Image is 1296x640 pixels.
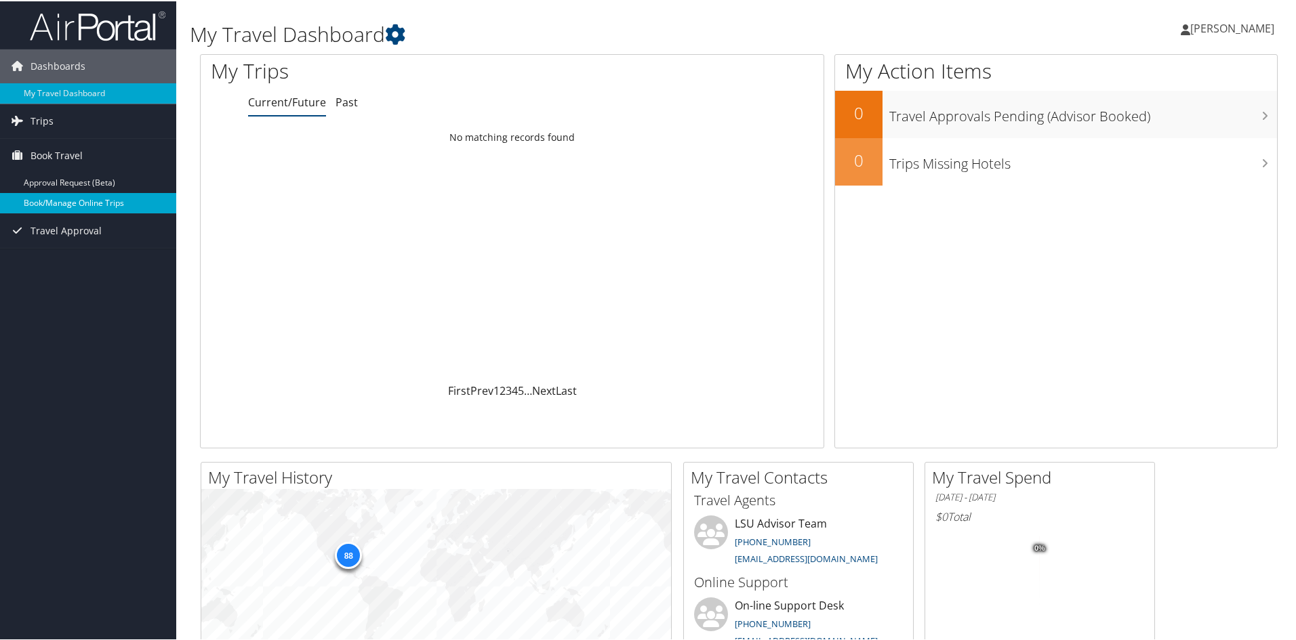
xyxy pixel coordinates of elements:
a: 5 [518,382,524,397]
span: Dashboards [31,48,85,82]
div: 88 [335,540,362,568]
h2: My Travel Spend [932,465,1154,488]
span: Book Travel [31,137,83,171]
a: [EMAIL_ADDRESS][DOMAIN_NAME] [735,551,878,563]
h6: [DATE] - [DATE] [935,490,1144,503]
h3: Online Support [694,572,903,591]
span: [PERSON_NAME] [1190,20,1274,35]
h3: Trips Missing Hotels [889,146,1277,172]
a: Last [556,382,577,397]
h6: Total [935,508,1144,523]
h1: My Trips [211,56,554,84]
a: 4 [512,382,518,397]
td: No matching records found [201,124,824,148]
a: 3 [506,382,512,397]
a: Past [336,93,358,108]
span: Travel Approval [31,213,102,247]
a: Current/Future [248,93,326,108]
a: Next [532,382,556,397]
h3: Travel Agents [694,490,903,509]
h2: 0 [835,100,883,123]
h2: My Travel Contacts [691,465,913,488]
tspan: 0% [1034,543,1045,551]
h1: My Action Items [835,56,1277,84]
a: 2 [500,382,506,397]
a: First [448,382,470,397]
img: airportal-logo.png [30,9,165,41]
a: [PHONE_NUMBER] [735,534,811,547]
a: Prev [470,382,493,397]
a: 0Trips Missing Hotels [835,137,1277,184]
h1: My Travel Dashboard [190,19,922,47]
a: 0Travel Approvals Pending (Advisor Booked) [835,89,1277,137]
li: LSU Advisor Team [687,514,910,570]
span: $0 [935,508,948,523]
a: [PERSON_NAME] [1181,7,1288,47]
span: … [524,382,532,397]
h3: Travel Approvals Pending (Advisor Booked) [889,99,1277,125]
a: 1 [493,382,500,397]
span: Trips [31,103,54,137]
h2: 0 [835,148,883,171]
h2: My Travel History [208,465,671,488]
a: [PHONE_NUMBER] [735,616,811,628]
